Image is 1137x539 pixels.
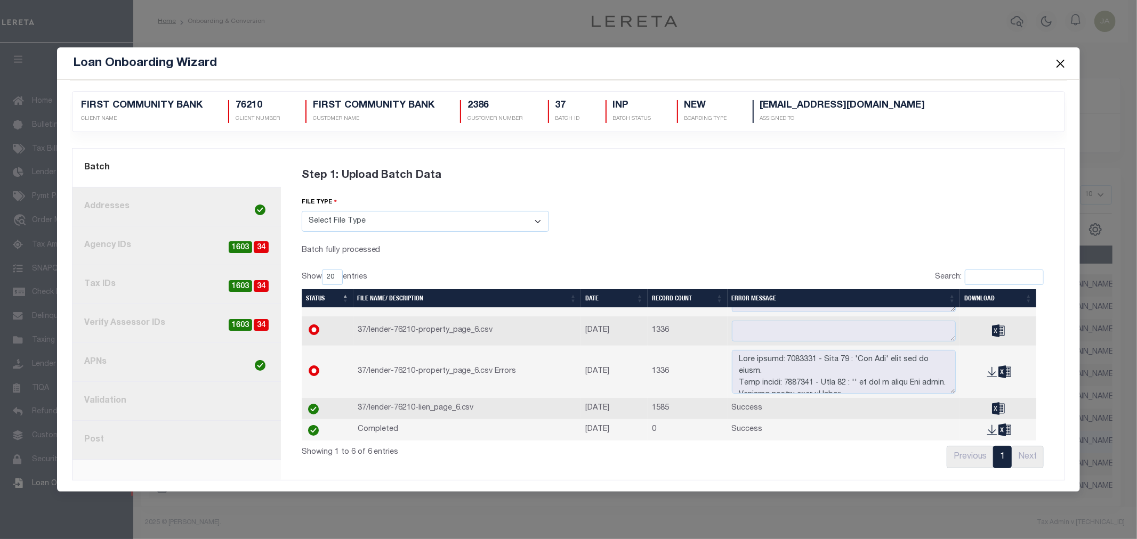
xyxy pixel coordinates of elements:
[760,100,925,112] h5: [EMAIL_ADDRESS][DOMAIN_NAME]
[72,149,281,187] a: Batch
[308,404,319,414] img: check-icon-green.svg
[581,316,648,346] td: [DATE]
[254,280,269,292] span: 34
[728,398,960,419] td: Success
[760,115,925,123] p: Assigned To
[353,316,581,346] td: 37/lender-76210-property_page_6.csv
[728,419,960,440] td: Success
[648,419,727,440] td: 0
[236,100,280,112] h5: 76210
[72,265,281,304] a: Tax IDs341603
[229,280,252,292] span: 1603
[965,269,1044,285] input: Search:
[732,350,956,394] textarea: Lore ipsumd: 7083331 - Sita 79 : 'Con Adi' elit sed do eiusm. Temp incidi: 7887341 - Utla 82 : ''...
[229,319,252,331] span: 1603
[302,244,549,257] div: Batch fully processed
[313,100,434,112] h5: FIRST COMMUNITY BANK
[72,187,281,226] a: Addresses
[302,269,367,285] label: Show entries
[353,398,581,419] td: 37/lender-76210-lien_page_6.csv
[81,100,203,112] h5: FIRST COMMUNITY BANK
[229,241,252,254] span: 1603
[72,304,281,343] a: Verify Assessor IDs341603
[648,289,727,307] th: Record Count: activate to sort column ascending
[302,289,353,307] th: Status: activate to sort column descending
[72,382,281,421] a: Validation
[684,100,727,112] h5: NEW
[302,197,337,207] label: file type
[1053,56,1067,70] button: Close
[72,226,281,265] a: Agency IDs341603
[581,289,648,307] th: Date: activate to sort column ascending
[555,100,580,112] h5: 37
[684,115,727,123] p: Boarding Type
[81,115,203,123] p: CLIENT NAME
[648,346,727,398] td: 1336
[935,269,1044,285] label: Search:
[555,115,580,123] p: BATCH ID
[255,360,265,371] img: check-icon-green.svg
[648,398,727,419] td: 1585
[254,241,269,254] span: 34
[353,419,581,440] td: Completed
[613,100,651,112] h5: INP
[73,56,217,71] h5: Loan Onboarding Wizard
[313,115,434,123] p: CUSTOMER NAME
[581,346,648,398] td: [DATE]
[353,346,581,398] td: 37/lender-76210-property_page_6.csv Errors
[236,115,280,123] p: CLIENT NUMBER
[302,155,1044,197] div: Step 1: Upload Batch Data
[302,440,603,459] div: Showing 1 to 6 of 6 entries
[353,289,581,307] th: File Name/ Description: activate to sort column ascending
[728,289,960,307] th: Error Message: activate to sort column ascending
[648,316,727,346] td: 1336
[993,446,1012,468] a: 1
[581,419,648,440] td: [DATE]
[254,319,269,331] span: 34
[255,205,265,215] img: check-icon-green.svg
[613,115,651,123] p: BATCH STATUS
[322,269,343,285] select: Showentries
[308,425,319,436] img: check-icon-green.svg
[467,115,522,123] p: CUSTOMER NUMBER
[467,100,522,112] h5: 2386
[960,289,1037,307] th: Download: activate to sort column ascending
[72,421,281,460] a: Post
[72,343,281,382] a: APNs
[581,398,648,419] td: [DATE]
